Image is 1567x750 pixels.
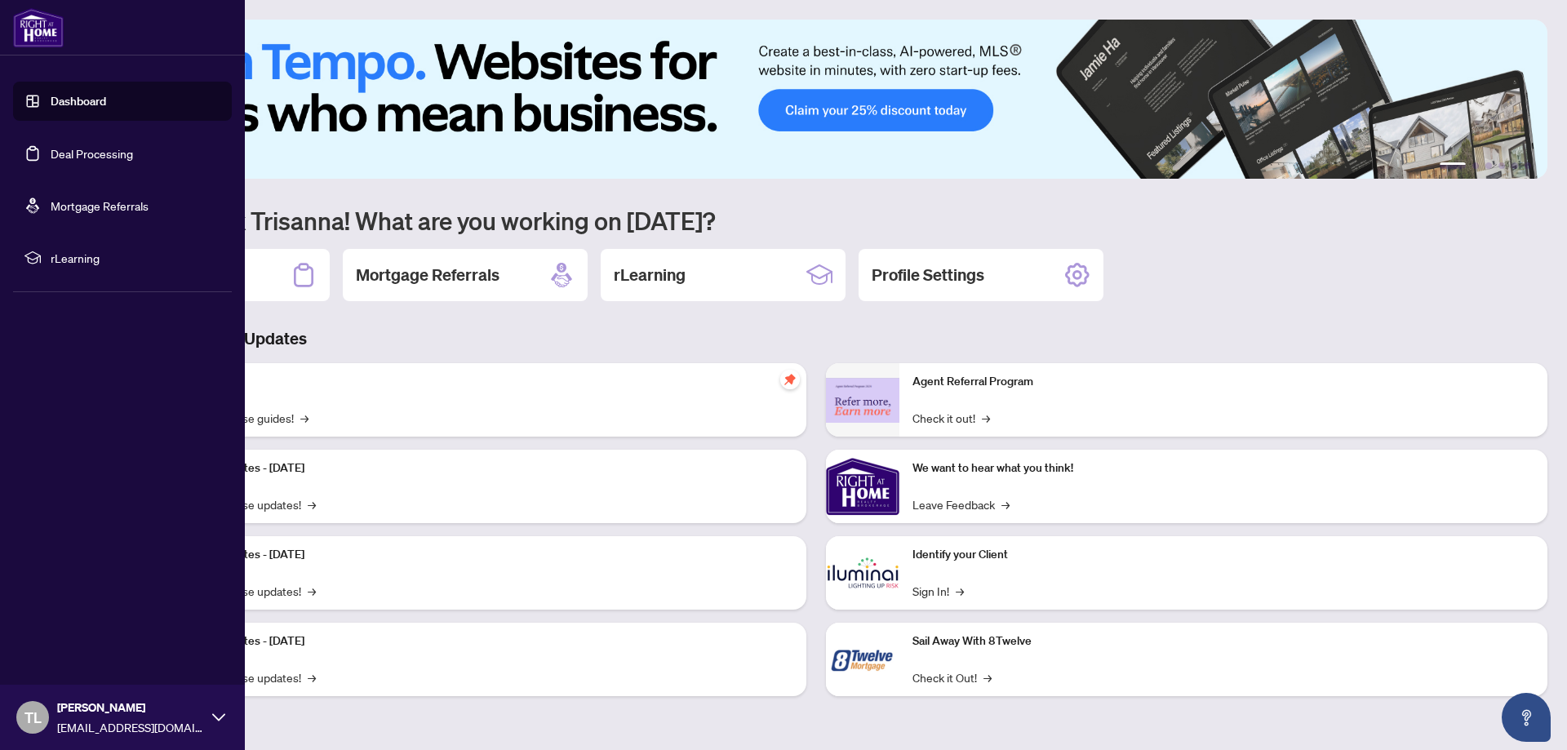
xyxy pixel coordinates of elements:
span: [PERSON_NAME] [57,699,204,717]
span: → [982,409,990,427]
p: Agent Referral Program [912,373,1534,391]
img: Slide 0 [85,20,1547,179]
h3: Brokerage & Industry Updates [85,327,1547,350]
p: Platform Updates - [DATE] [171,632,793,650]
span: → [308,582,316,600]
p: We want to hear what you think! [912,459,1534,477]
button: 5 [1512,162,1518,169]
img: Identify your Client [826,536,899,610]
button: 2 [1472,162,1479,169]
a: Check it out!→ [912,409,990,427]
span: → [956,582,964,600]
span: [EMAIL_ADDRESS][DOMAIN_NAME] [57,718,204,736]
h1: Welcome back Trisanna! What are you working on [DATE]? [85,205,1547,236]
span: rLearning [51,249,220,267]
span: → [308,668,316,686]
p: Sail Away With 8Twelve [912,632,1534,650]
img: logo [13,8,64,47]
a: Mortgage Referrals [51,198,149,213]
button: 1 [1440,162,1466,169]
button: 3 [1485,162,1492,169]
a: Sign In!→ [912,582,964,600]
h2: Profile Settings [872,264,984,286]
p: Platform Updates - [DATE] [171,546,793,564]
span: TL [24,706,42,729]
span: → [308,495,316,513]
img: Sail Away With 8Twelve [826,623,899,696]
h2: Mortgage Referrals [356,264,499,286]
button: 4 [1498,162,1505,169]
a: Check it Out!→ [912,668,992,686]
span: → [983,668,992,686]
a: Deal Processing [51,146,133,161]
img: Agent Referral Program [826,378,899,423]
button: 6 [1525,162,1531,169]
button: Open asap [1502,693,1551,742]
span: → [300,409,309,427]
a: Leave Feedback→ [912,495,1010,513]
p: Self-Help [171,373,793,391]
p: Platform Updates - [DATE] [171,459,793,477]
a: Dashboard [51,94,106,109]
h2: rLearning [614,264,686,286]
span: pushpin [780,370,800,389]
p: Identify your Client [912,546,1534,564]
span: → [1001,495,1010,513]
img: We want to hear what you think! [826,450,899,523]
